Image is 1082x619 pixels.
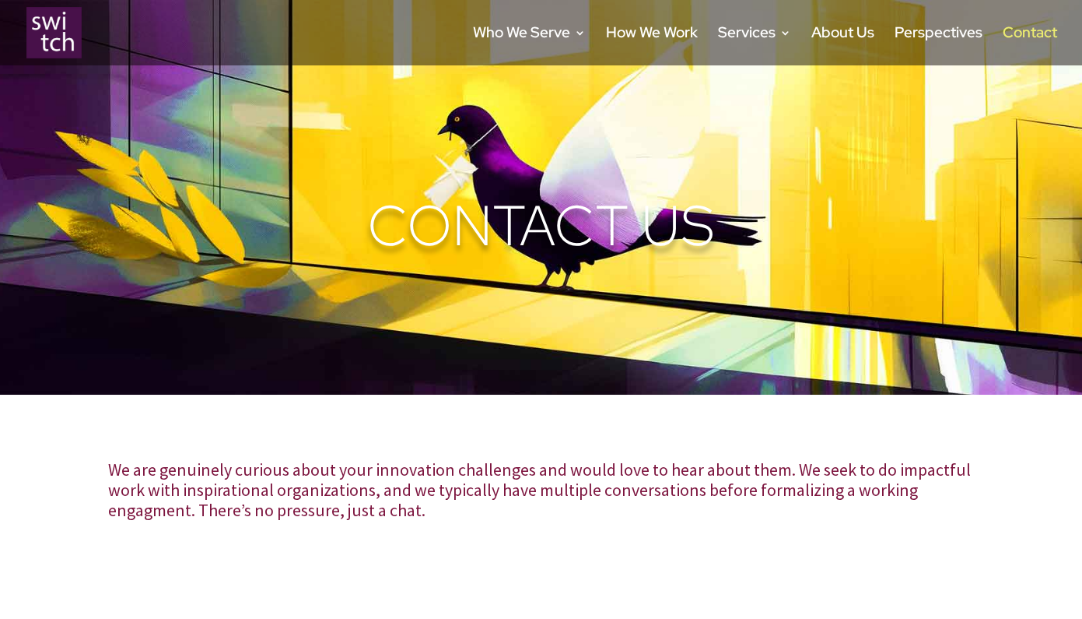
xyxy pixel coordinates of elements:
a: Contact [1003,27,1057,65]
a: Perspectives [895,27,982,65]
a: Who We Serve [473,27,586,65]
h1: Contact Us [108,192,974,267]
a: How We Work [606,27,698,65]
a: About Us [811,27,874,65]
a: Services [718,27,791,65]
p: We are genuinely curious about your innovation challenges and would love to hear about them. We s... [108,459,974,520]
